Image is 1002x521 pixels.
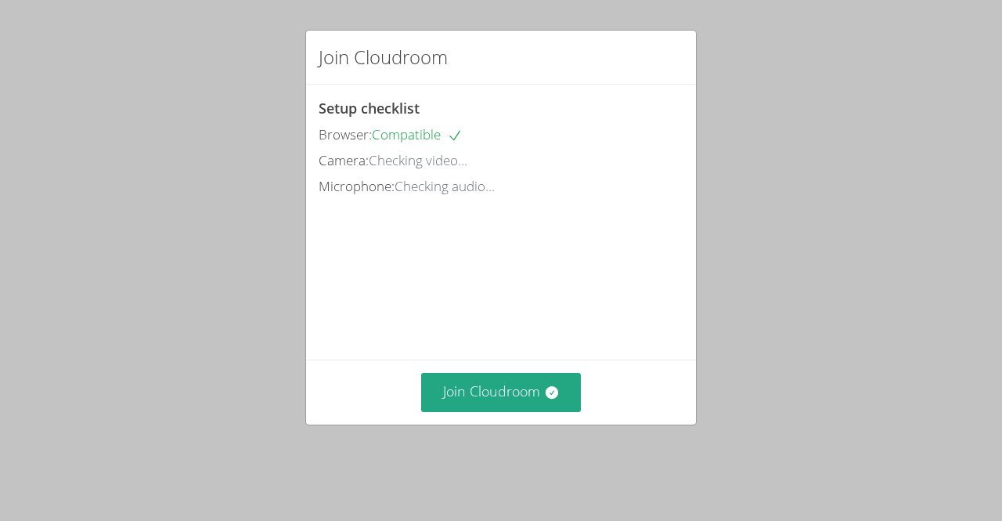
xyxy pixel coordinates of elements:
[319,99,420,118] span: Setup checklist
[372,125,463,143] span: Compatible
[369,151,467,169] span: Checking video...
[319,177,395,195] span: Microphone:
[319,151,369,169] span: Camera:
[395,177,495,195] span: Checking audio...
[319,125,372,143] span: Browser:
[421,373,582,411] button: Join Cloudroom
[319,43,448,71] h2: Join Cloudroom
